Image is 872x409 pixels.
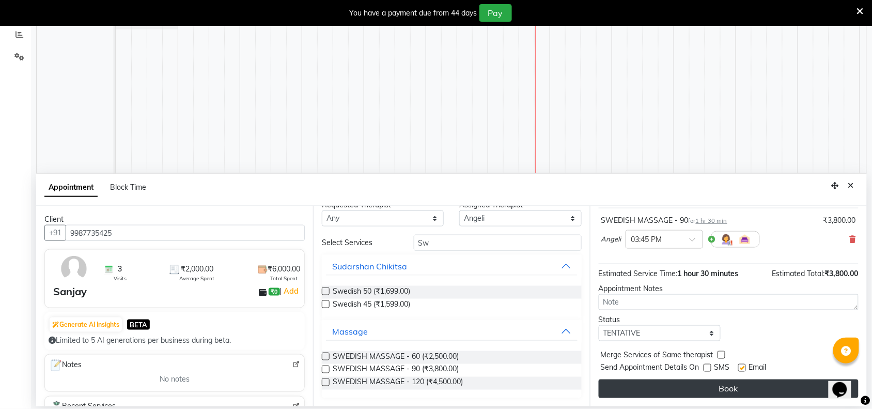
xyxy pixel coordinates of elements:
[268,264,300,275] span: ₹6,000.00
[269,288,279,296] span: ₹0
[601,234,621,245] span: Angeli
[332,260,407,272] div: Sudarshan Chikitsa
[127,320,150,329] span: BETA
[314,237,406,248] div: Select Services
[50,317,122,332] button: Generate AI Insights
[479,4,512,22] button: Pay
[270,275,298,282] span: Total Spent
[599,314,721,325] div: Status
[720,233,733,246] img: Hairdresser.png
[601,362,699,375] span: Send Appointment Details On
[829,368,862,399] iframe: chat widget
[49,335,301,346] div: Limited to 5 AI generations per business during beta.
[326,322,578,341] button: Massage
[414,235,582,251] input: Search by service name
[53,284,87,299] div: Sanjay
[739,233,751,246] img: Interior.png
[749,362,767,375] span: Email
[333,377,463,390] span: SWEDISH MASSAGE - 120 (₹4,500.00)
[599,283,859,294] div: Appointment Notes
[599,380,859,398] button: Book
[689,217,727,224] small: for
[66,225,305,241] input: Search by Name/Mobile/Email/Code
[160,374,190,385] span: No notes
[844,178,859,194] button: Close
[110,183,146,192] span: Block Time
[823,215,856,226] div: ₹3,800.00
[772,269,825,278] span: Estimated Total:
[601,350,713,362] span: Merge Services of Same therapist
[59,254,89,284] img: avatar
[44,178,98,197] span: Appointment
[333,286,410,299] span: Swedish 50 (₹1,699.00)
[118,264,122,275] span: 3
[599,269,678,278] span: Estimated Service Time:
[326,257,578,276] button: Sudarshan Chikitsa
[825,269,859,278] span: ₹3,800.00
[282,285,300,297] a: Add
[333,351,459,364] span: SWEDISH MASSAGE - 60 (₹2,500.00)
[44,214,305,225] div: Client
[696,217,727,224] span: 1 hr 30 min
[280,285,300,297] span: |
[714,362,730,375] span: SMS
[333,364,459,377] span: SWEDISH MASSAGE - 90 (₹3,800.00)
[49,359,82,372] span: Notes
[114,275,127,282] span: Visits
[350,8,477,19] div: You have a payment due from 44 days
[333,299,410,312] span: Swedish 45 (₹1,599.00)
[332,325,368,338] div: Massage
[181,264,213,275] span: ₹2,000.00
[678,269,739,278] span: 1 hour 30 minutes
[44,225,66,241] button: +91
[601,215,727,226] div: SWEDISH MASSAGE - 90
[179,275,214,282] span: Average Spent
